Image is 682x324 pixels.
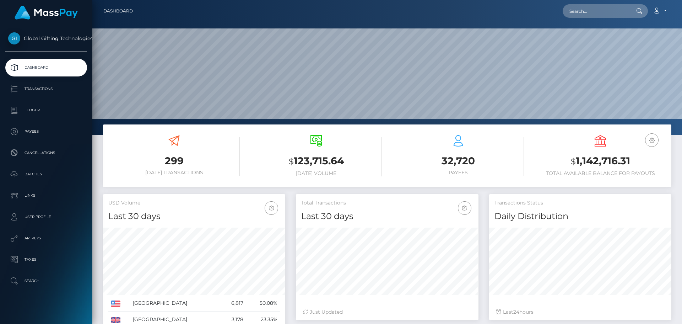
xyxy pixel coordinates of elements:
h3: 123,715.64 [250,154,382,169]
span: 24 [513,309,519,315]
h6: [DATE] Volume [250,170,382,176]
h5: USD Volume [108,200,280,207]
div: Last hours [496,308,664,316]
a: Dashboard [103,4,133,18]
h3: 1,142,716.31 [535,154,666,169]
img: GB.png [111,317,120,323]
p: Payees [8,126,84,137]
h4: Last 30 days [108,210,280,223]
p: Dashboard [8,62,84,73]
p: API Keys [8,233,84,244]
h3: 299 [108,154,240,168]
a: Payees [5,123,87,140]
a: Batches [5,165,87,183]
a: Transactions [5,80,87,98]
h4: Daily Distribution [494,210,666,223]
img: MassPay Logo [15,6,78,20]
p: Taxes [8,254,84,265]
h4: Last 30 days [301,210,473,223]
a: Ledger [5,101,87,119]
small: $ [571,156,576,166]
td: [GEOGRAPHIC_DATA] [130,295,220,312]
p: Ledger [8,105,84,116]
h5: Total Transactions [301,200,473,207]
a: Links [5,187,87,205]
div: Just Updated [303,308,471,316]
img: Global Gifting Technologies Inc [8,32,20,44]
p: Cancellations [8,148,84,158]
p: Transactions [8,84,84,94]
td: 6,817 [220,295,245,312]
p: Search [8,276,84,286]
a: Dashboard [5,59,87,76]
input: Search... [563,4,629,18]
td: 50.08% [246,295,280,312]
h3: 32,720 [393,154,524,168]
p: User Profile [8,212,84,222]
a: Search [5,272,87,290]
small: $ [289,156,294,166]
a: Taxes [5,251,87,269]
a: Cancellations [5,144,87,162]
p: Links [8,190,84,201]
span: Global Gifting Technologies Inc [5,35,87,42]
p: Batches [8,169,84,180]
h6: Total Available Balance for Payouts [535,170,666,176]
h5: Transactions Status [494,200,666,207]
a: API Keys [5,229,87,247]
img: US.png [111,301,120,307]
a: User Profile [5,208,87,226]
h6: Payees [393,170,524,176]
h6: [DATE] Transactions [108,170,240,176]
